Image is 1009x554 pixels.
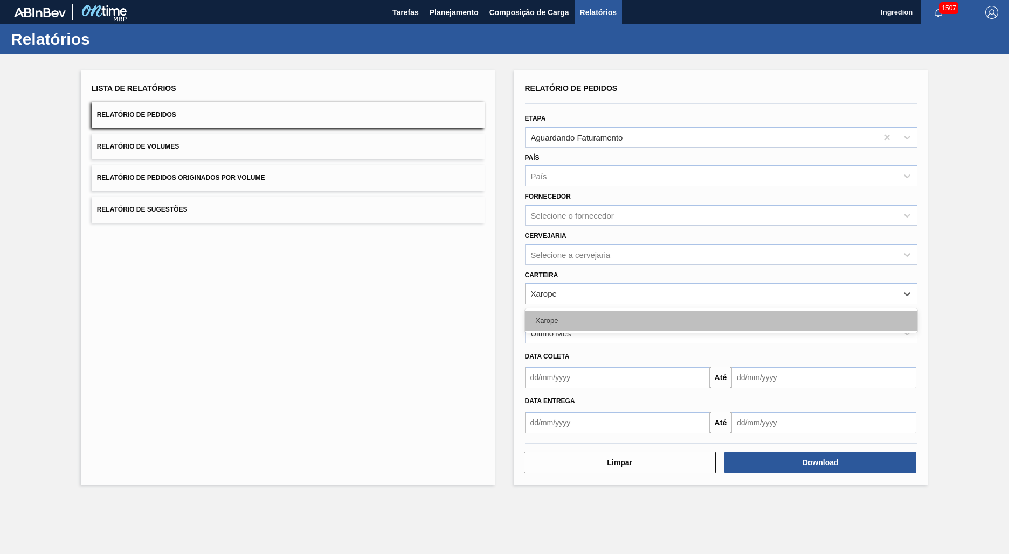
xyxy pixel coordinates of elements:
span: Lista de Relatórios [92,84,176,93]
span: Tarefas [392,6,419,19]
button: Download [724,452,916,473]
label: Carteira [525,271,558,279]
span: Relatório de Sugestões [97,206,188,213]
button: Relatório de Volumes [92,134,485,160]
input: dd/mm/yyyy [525,367,710,388]
div: Selecione o fornecedor [531,211,614,220]
input: dd/mm/yyyy [731,367,916,388]
span: Planejamento [430,6,479,19]
label: Fornecedor [525,193,571,200]
div: Selecione a cervejaria [531,250,611,259]
button: Relatório de Sugestões [92,197,485,223]
input: dd/mm/yyyy [731,412,916,433]
span: Relatórios [580,6,617,19]
button: Limpar [524,452,716,473]
div: País [531,172,547,181]
button: Relatório de Pedidos [92,102,485,128]
div: Aguardando Faturamento [531,132,623,142]
span: Relatório de Pedidos [97,111,176,118]
button: Notificações [921,5,956,20]
span: Data coleta [525,353,570,360]
h1: Relatórios [11,33,202,45]
span: Relatório de Pedidos [525,84,618,93]
img: TNhmsLtSVTkK8tSr43FrP2fwEKptu5GPRR3wAAAABJRU5ErkJggg== [14,8,66,17]
div: Xarope [525,311,918,331]
img: Logout [985,6,998,19]
span: Relatório de Volumes [97,143,179,150]
span: Composição de Carga [489,6,569,19]
input: dd/mm/yyyy [525,412,710,433]
label: Cervejaria [525,232,566,240]
label: País [525,154,540,162]
span: 1507 [939,2,958,14]
div: Último Mês [531,328,571,338]
span: Data Entrega [525,397,575,405]
button: Relatório de Pedidos Originados por Volume [92,165,485,191]
button: Até [710,412,731,433]
label: Etapa [525,115,546,122]
button: Até [710,367,731,388]
span: Relatório de Pedidos Originados por Volume [97,174,265,181]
